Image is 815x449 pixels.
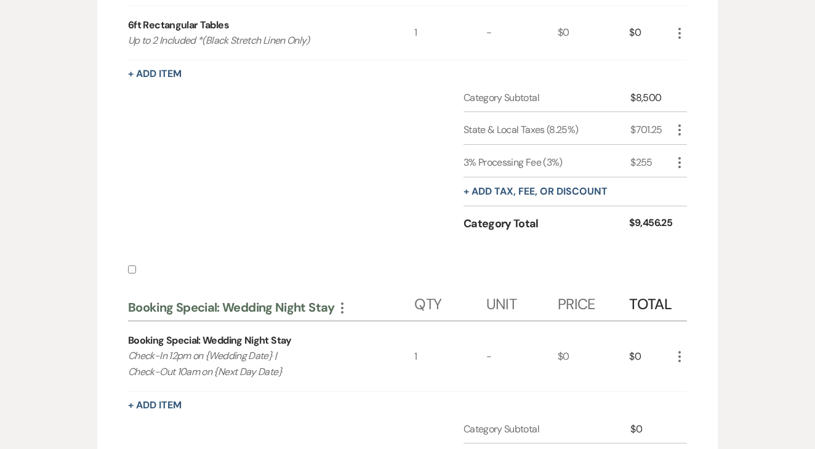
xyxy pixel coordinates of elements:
[630,91,672,105] div: $8,500
[464,91,630,105] div: Category Subtotal
[558,6,629,60] div: $0
[128,18,229,33] div: 6ft Rectangular Tables
[630,155,672,170] div: $255
[128,333,292,348] div: Booking Special: Wedding Night Stay
[464,422,630,437] div: Category Subtotal
[629,216,672,232] div: $9,456.25
[629,322,672,391] div: $0
[629,283,672,320] div: Total
[414,322,486,391] div: 1
[464,216,629,232] div: Category Total
[414,6,486,60] div: 1
[464,123,630,137] div: State & Local Taxes (8.25%)
[464,187,608,196] button: + Add tax, fee, or discount
[128,348,386,379] p: Check-In 12pm on {Wedding Date} | Check-Out 10am on {Next Day Date}
[128,299,414,315] div: Booking Special: Wedding Night Stay
[464,155,630,170] div: 3% Processing Fee (3%)
[414,283,486,320] div: Qty
[128,69,182,79] button: + Add Item
[486,283,558,320] div: Unit
[128,400,182,410] button: + Add Item
[486,6,558,60] div: -
[558,283,629,320] div: Price
[128,33,386,49] p: Up to 2 Included *(Black Stretch Linen Only)
[629,6,672,60] div: $0
[486,322,558,391] div: -
[630,422,672,437] div: $0
[630,123,672,137] div: $701.25
[558,322,629,391] div: $0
